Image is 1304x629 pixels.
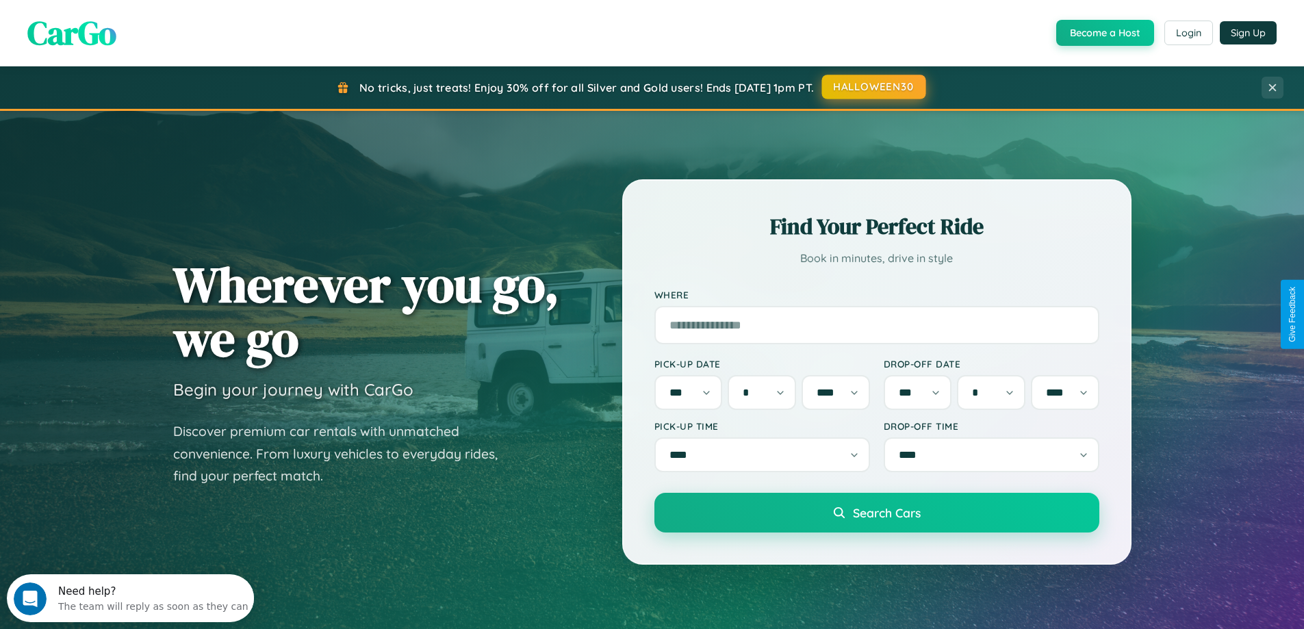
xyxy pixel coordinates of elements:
[359,81,814,94] span: No tricks, just treats! Enjoy 30% off for all Silver and Gold users! Ends [DATE] 1pm PT.
[5,5,255,43] div: Open Intercom Messenger
[654,289,1099,300] label: Where
[654,493,1099,532] button: Search Cars
[1164,21,1213,45] button: Login
[51,12,242,23] div: Need help?
[173,257,559,365] h1: Wherever you go, we go
[1220,21,1277,44] button: Sign Up
[654,420,870,432] label: Pick-up Time
[27,10,116,55] span: CarGo
[1056,20,1154,46] button: Become a Host
[173,379,413,400] h3: Begin your journey with CarGo
[853,505,921,520] span: Search Cars
[654,248,1099,268] p: Book in minutes, drive in style
[173,420,515,487] p: Discover premium car rentals with unmatched convenience. From luxury vehicles to everyday rides, ...
[654,358,870,370] label: Pick-up Date
[884,358,1099,370] label: Drop-off Date
[1288,287,1297,342] div: Give Feedback
[7,574,254,622] iframe: Intercom live chat discovery launcher
[884,420,1099,432] label: Drop-off Time
[822,75,926,99] button: HALLOWEEN30
[14,582,47,615] iframe: Intercom live chat
[654,211,1099,242] h2: Find Your Perfect Ride
[51,23,242,37] div: The team will reply as soon as they can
